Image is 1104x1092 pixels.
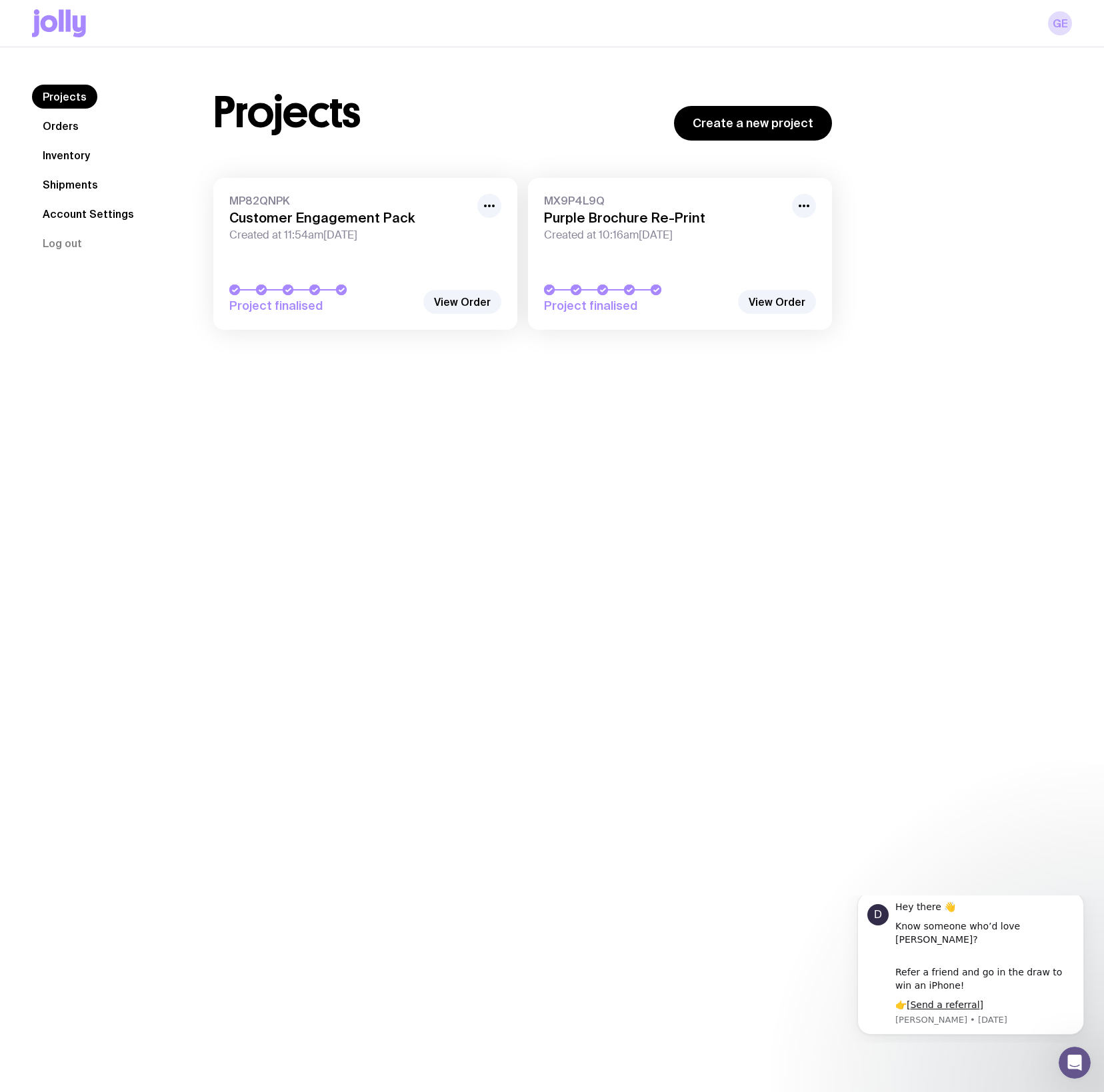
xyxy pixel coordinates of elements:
[30,9,51,30] div: Profile image for David
[528,178,832,330] a: MX9P4L9QPurple Brochure Re-PrintCreated at 10:16am[DATE]Project finalised
[544,229,784,242] span: Created at 10:16am[DATE]
[544,298,731,314] span: Project finalised
[32,173,109,197] a: Shipments
[58,57,237,97] div: Refer a friend and go in the draw to win an iPhone!
[32,202,145,226] a: Account Settings
[58,119,237,131] p: Message from David, sent 7w ago
[229,298,416,314] span: Project finalised
[544,210,784,226] h3: Purple Brochure Re-Print
[544,194,784,207] span: MX9P4L9Q
[32,143,101,167] a: Inventory
[213,91,361,134] h1: Projects
[1048,11,1072,35] a: GE
[58,103,237,117] div: 👉[ ]
[738,290,816,314] a: View Order
[1059,1047,1091,1079] iframe: Intercom live chat
[229,210,469,226] h3: Customer Engagement Pack
[58,25,237,51] div: Know someone who’d love [PERSON_NAME]?
[73,104,142,115] a: Send a referral
[674,106,832,141] a: Create a new project
[423,290,501,314] a: View Order
[58,5,237,117] div: Message content
[32,231,93,255] button: Log out
[229,229,469,242] span: Created at 11:54am[DATE]
[32,114,89,138] a: Orders
[58,5,237,19] div: Hey there 👋
[229,194,469,207] span: MP82QNPK
[213,178,517,330] a: MP82QNPKCustomer Engagement PackCreated at 11:54am[DATE]Project finalised
[837,895,1104,1043] iframe: Intercom notifications message
[32,85,97,109] a: Projects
